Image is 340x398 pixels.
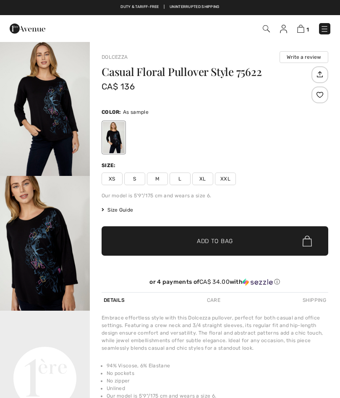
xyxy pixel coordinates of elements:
[301,293,328,308] div: Shipping
[297,24,309,34] a: 1
[192,173,213,185] span: XL
[280,25,287,33] img: My Info
[102,226,328,256] button: Add to Bag
[124,173,145,185] span: S
[123,109,149,115] span: As sample
[107,369,328,377] li: No pockets
[197,237,233,246] span: Add to Bag
[102,206,133,214] span: Size Guide
[205,293,222,308] div: Care
[102,173,123,185] span: XS
[170,173,191,185] span: L
[320,25,329,33] img: Menu
[313,67,327,81] img: Share
[102,54,128,60] a: Dolcezza
[280,51,328,63] button: Write a review
[102,314,328,352] div: Embrace effortless style with this Dolcezza pullover, perfect for both casual and office settings...
[147,173,168,185] span: M
[102,81,135,92] span: CA$ 136
[297,25,304,33] img: Shopping Bag
[215,173,236,185] span: XXL
[102,66,309,77] h1: Casual Floral Pullover Style 75622
[10,20,45,37] img: 1ère Avenue
[10,24,45,32] a: 1ère Avenue
[107,362,328,369] li: 94% Viscose, 6% Elastane
[102,278,328,289] div: or 4 payments ofCA$ 34.00withSezzle Click to learn more about Sezzle
[102,162,118,169] div: Size:
[102,293,127,308] div: Details
[102,278,328,286] div: or 4 payments of with
[103,122,125,153] div: As sample
[102,109,121,115] span: Color:
[263,25,270,32] img: Search
[107,377,328,385] li: No zipper
[102,192,328,199] div: Our model is 5'9"/175 cm and wears a size 6.
[306,26,309,33] span: 1
[107,385,328,392] li: Unlined
[243,278,273,286] img: Sezzle
[303,236,312,246] img: Bag.svg
[199,278,230,285] span: CA$ 34.00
